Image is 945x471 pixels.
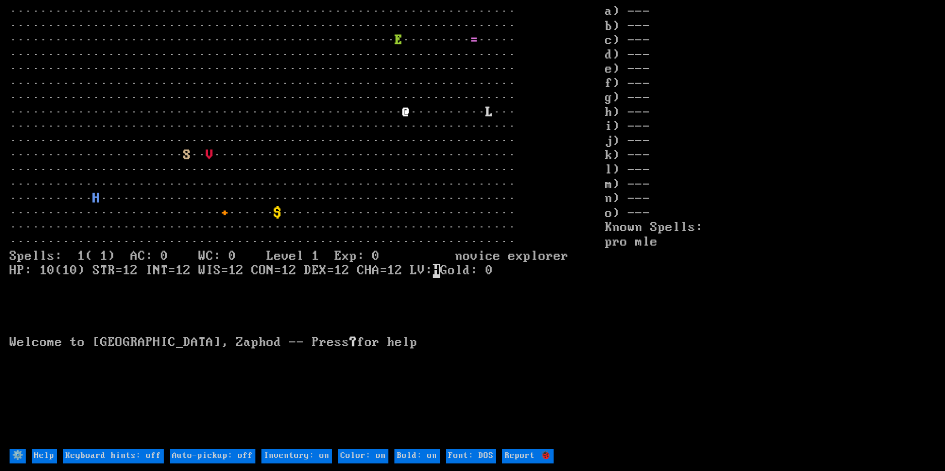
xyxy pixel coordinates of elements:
b: ? [350,335,357,349]
input: Inventory: on [261,449,332,463]
input: Font: DOS [446,449,496,463]
font: = [470,33,478,47]
input: Auto-pickup: off [170,449,255,463]
input: Report 🐞 [502,449,554,463]
font: $ [274,206,282,220]
font: + [221,206,229,220]
input: Bold: on [394,449,440,463]
font: E [395,33,402,47]
larn: ··································································· ·····························... [10,5,605,447]
font: @ [402,105,410,120]
font: L [486,105,493,120]
font: V [206,148,214,162]
input: ⚙️ [10,449,26,463]
input: Help [32,449,57,463]
font: S [183,148,191,162]
mark: H [433,264,440,278]
font: H [93,192,100,206]
stats: a) --- b) --- c) --- d) --- e) --- f) --- g) --- h) --- i) --- j) --- k) --- l) --- m) --- n) ---... [605,5,936,447]
input: Color: on [338,449,388,463]
input: Keyboard hints: off [63,449,164,463]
